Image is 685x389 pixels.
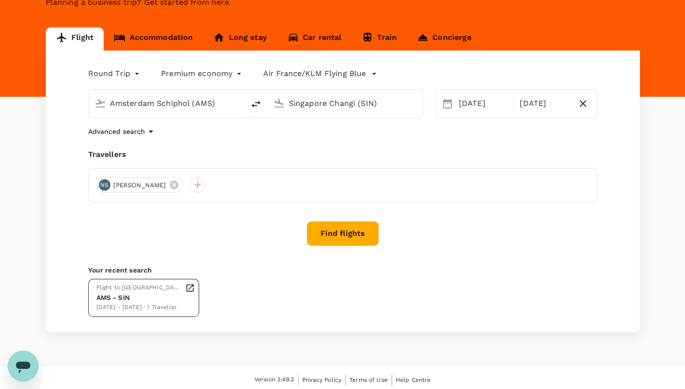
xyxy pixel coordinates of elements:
div: NS[PERSON_NAME] [96,177,183,193]
div: [DATE] [455,94,512,113]
span: Help Centre [396,376,431,383]
a: Flight [46,27,104,51]
div: Flight to [GEOGRAPHIC_DATA] [96,283,181,293]
a: Accommodation [104,27,203,51]
p: Air France/KLM Flying Blue [263,68,365,79]
div: Travellers [88,149,597,160]
div: [DATE] [516,94,573,113]
a: Help Centre [396,375,431,385]
span: [PERSON_NAME] [107,181,172,190]
input: Going to [289,96,403,111]
button: delete [244,92,268,116]
button: Open [238,102,240,104]
button: Find flights [307,221,379,246]
a: Concierge [407,27,481,51]
div: Premium economy [161,66,244,81]
span: Privacy Policy [302,376,341,383]
input: Depart from [110,96,224,111]
div: NS [99,179,110,191]
a: Long stay [203,27,277,51]
p: Your recent search [88,265,597,275]
div: AMS - SIN [96,293,181,303]
div: [DATE] - [DATE] · 1 Traveller [96,303,181,312]
span: Version 3.49.2 [255,375,294,385]
button: Air France/KLM Flying Blue [263,68,377,79]
span: Terms of Use [349,376,388,383]
p: Advanced search [88,127,145,136]
button: Open [416,102,418,104]
a: Car rental [277,27,352,51]
a: Privacy Policy [302,375,341,385]
div: Round Trip [88,66,142,81]
a: Train [351,27,407,51]
button: Advanced search [88,126,157,137]
iframe: Button to launch messaging window [8,350,39,381]
a: Terms of Use [349,375,388,385]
